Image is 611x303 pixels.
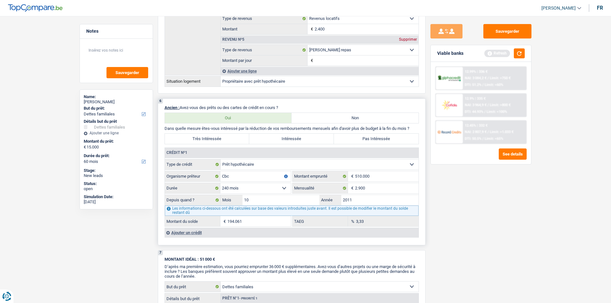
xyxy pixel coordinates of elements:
p: Avez-vous des prêts ou des cartes de crédit en cours ? [165,105,419,110]
div: Status: [84,181,149,186]
span: Ancien : [165,105,180,110]
label: Type de crédit [165,159,221,170]
span: / [482,137,484,141]
div: 12.9% | 335 € [465,97,486,101]
label: Oui [165,113,292,123]
span: / [488,130,489,134]
img: Record Credits [437,126,461,138]
span: DTI: 44.93% [465,110,483,114]
span: [PERSON_NAME] [541,5,576,11]
div: Revenu nº5 [221,38,246,41]
div: Viable banks [437,51,463,56]
span: € [220,216,227,226]
span: / [488,103,489,107]
label: But du prêt [165,282,221,292]
div: Ajouter une ligne [84,131,149,135]
div: Prêt n°1 [221,296,259,300]
div: Name: [84,94,149,99]
div: Détails but du prêt [84,119,149,124]
span: DTI: 51.2% [465,83,481,87]
span: % [348,216,356,226]
div: Ajouter un crédit [165,228,419,237]
span: Limit: <100% [487,110,507,114]
label: Année [319,195,341,205]
img: TopCompare Logo [8,4,63,12]
span: MONTANT IDÉAL : 51 000 € [165,257,215,262]
label: Mois [221,195,242,205]
label: Intéressée [249,134,334,144]
input: MM [242,195,320,205]
div: New leads [84,173,149,178]
span: / [488,76,489,80]
div: Simulation Date: [84,194,149,199]
span: Limit: <65% [485,137,503,141]
label: Mensualité [293,183,348,193]
h5: Notes [86,29,146,34]
label: But du prêt: [84,106,148,111]
div: Stage: [84,168,149,173]
span: Limit: >800 € [490,103,511,107]
img: Cofidis [437,99,461,111]
div: Supprimer [397,38,419,41]
label: Très Intéressée [165,134,250,144]
label: Depuis quand ? [165,195,221,205]
span: Limit: >1.033 € [490,130,513,134]
span: € [308,55,315,66]
button: See details [499,148,527,160]
div: 6 [158,99,163,104]
span: € [84,145,86,150]
span: / [482,83,484,87]
label: Durée [165,183,220,193]
span: Limit: >750 € [490,76,511,80]
span: € [308,24,315,34]
label: Montant [221,24,308,34]
span: Sauvegarder [115,71,139,75]
label: Pas Intéressée [334,134,419,144]
div: 12.45% | 332 € [465,123,488,128]
span: NAI: 2 807,9 € [465,130,487,134]
span: DTI: 50.5% [465,137,481,141]
div: [PERSON_NAME] [84,99,149,105]
button: Sauvegarder [483,24,531,38]
label: Non [292,113,419,123]
div: 7 [158,250,163,255]
label: Montant du prêt: [84,139,148,144]
span: - Priorité 1 [239,297,258,300]
span: € [348,183,355,193]
div: fr [597,5,603,11]
img: AlphaCredit [437,75,461,82]
span: D’après ma première estimation, vous pourriez emprunter 36 000 € supplémentaires. Avez-vous d’aut... [165,264,415,279]
label: Durée du prêt: [84,153,148,158]
label: TAEG [293,216,348,226]
p: Dans quelle mesure êtes-vous intéressé par la réduction de vos remboursements mensuels afin d'avo... [165,126,419,131]
label: Montant du solde [165,216,220,226]
div: Refresh [484,50,510,57]
label: Montant emprunté [293,171,348,181]
div: Ajouter une ligne [221,67,419,75]
span: NAI: 3 964,9 € [465,103,487,107]
div: 12.99% | 336 € [465,70,488,74]
button: Sauvegarder [106,67,148,78]
label: Détails but du prêt [165,293,220,301]
span: Limit: <60% [485,83,503,87]
div: Les informations ci-dessous ont été calculées sur base des valeurs introduites juste avant. Il es... [165,206,419,216]
span: / [484,110,486,114]
label: Type de revenus [221,13,308,24]
input: AAAA [341,195,419,205]
div: [DATE] [84,199,149,205]
div: open [84,186,149,191]
label: Montant par jour [221,55,308,66]
th: Situation logement [165,76,220,87]
label: Organisme prêteur [165,171,220,181]
span: NAI: 3 084,2 € [465,76,487,80]
label: Type de revenus [221,45,308,55]
span: € [348,171,355,181]
div: Crédit nº1 [165,151,189,155]
a: [PERSON_NAME] [536,3,581,13]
